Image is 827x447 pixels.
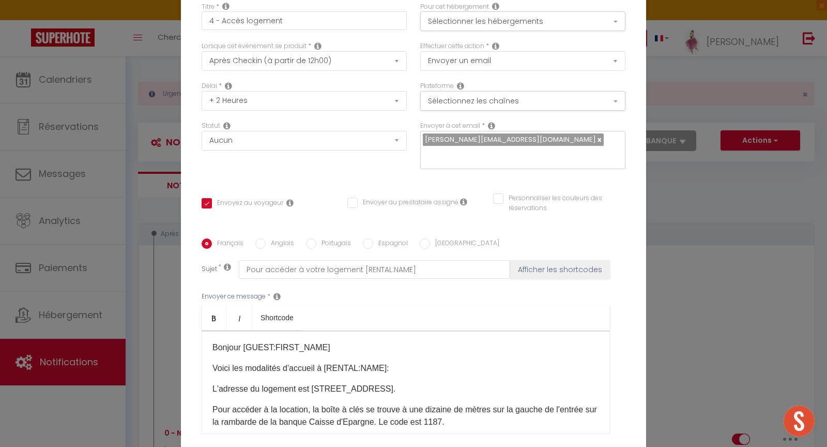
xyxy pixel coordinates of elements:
button: Sélectionnez les chaînes [420,91,625,111]
label: Envoyer ce message [202,292,266,302]
i: Action Channel [457,82,464,90]
label: Portugais [316,239,351,250]
label: [GEOGRAPHIC_DATA] [430,239,499,250]
i: Action Time [225,82,232,90]
label: Pour cet hébergement [420,2,489,12]
p: Bonjour [GUEST:FIRST_NAME] [212,341,599,354]
i: Event Occur [314,42,321,50]
i: Recipient [488,122,495,130]
i: Envoyer au voyageur [286,199,294,207]
label: Espagnol [373,239,408,250]
div: Ouvrir le chat [784,406,815,437]
p: Voici les modalités d'accueil à [RENTAL:NAME]: [212,362,599,375]
p: L'adresse du logement est [STREET_ADDRESS]. [212,383,599,395]
a: Shortcode [252,305,302,330]
p: Pour accéder à la location, la boîte à clés se trouve à une dizaine de mètres sur la gauche de l'... [212,404,599,428]
i: Message [273,292,281,301]
button: Sélectionner les hébergements [420,11,625,31]
i: Title [222,2,229,10]
i: This Rental [492,2,499,10]
label: Délai [202,81,217,91]
label: Français [212,239,243,250]
a: Italic [227,305,252,330]
label: Statut [202,121,220,131]
label: Plateforme [420,81,454,91]
label: Effectuer cette action [420,41,484,51]
label: Anglais [266,239,294,250]
label: Envoyer à cet email [420,121,480,131]
label: Lorsque cet événement se produit [202,41,307,51]
span: [PERSON_NAME][EMAIL_ADDRESS][DOMAIN_NAME] [425,135,596,144]
i: Booking status [223,122,231,130]
i: Subject [224,263,231,271]
label: Sujet [202,264,217,275]
i: Envoyer au prestataire si il est assigné [460,198,467,206]
label: Titre [202,2,215,12]
a: Bold [202,305,227,330]
i: Action Type [492,42,499,50]
button: Afficher les shortcodes [510,260,610,279]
